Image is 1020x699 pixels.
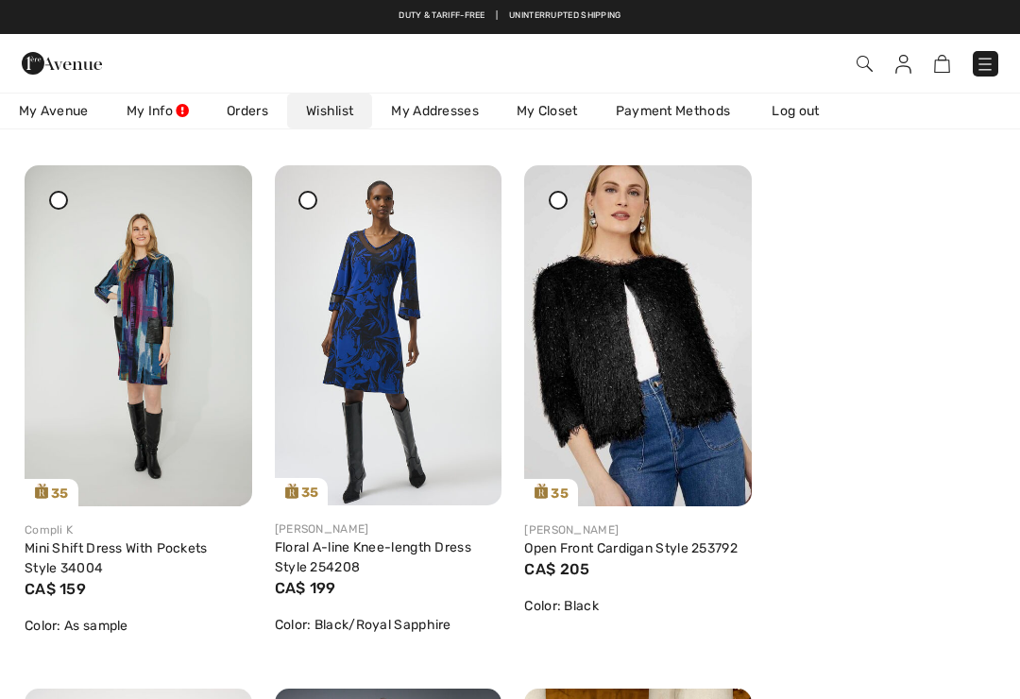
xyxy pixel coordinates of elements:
[25,616,252,636] div: Color: As sample
[275,520,502,537] div: [PERSON_NAME]
[524,560,589,578] span: CA$ 205
[524,540,738,556] a: Open Front Cardigan Style 253792
[25,580,86,598] span: CA$ 159
[524,521,752,538] div: [PERSON_NAME]
[25,165,252,506] img: compli-k-dresses-jumpsuits-as-sample_732934004_1_a09f_search.jpg
[208,94,287,128] a: Orders
[524,165,752,506] a: 35
[275,615,502,635] div: Color: Black/Royal Sapphire
[22,53,102,71] a: 1ère Avenue
[857,56,873,72] img: Search
[287,94,372,128] a: Wishlist
[22,44,102,82] img: 1ère Avenue
[976,55,994,74] img: Menu
[399,10,620,20] a: Duty & tariff-free | Uninterrupted shipping
[753,94,857,128] a: Log out
[25,540,208,576] a: Mini Shift Dress With Pockets Style 34004
[19,101,89,121] span: My Avenue
[498,94,597,128] a: My Closet
[25,521,252,538] div: Compli K
[934,55,950,73] img: Shopping Bag
[275,539,471,575] a: Floral A-line Knee-length Dress Style 254208
[524,165,752,506] img: frank-lyman-jackets-blazers-black_6281253792_1_6548_search.jpg
[275,165,502,505] a: 35
[524,596,752,616] div: Color: Black
[597,94,750,128] a: Payment Methods
[275,579,336,597] span: CA$ 199
[275,165,502,505] img: joseph-ribkoff-dresses-jumpsuits-black-royal-sapphire_254208_3_5b98_search.jpg
[895,55,911,74] img: My Info
[25,165,252,506] a: 35
[108,94,208,128] a: My Info
[372,94,498,128] a: My Addresses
